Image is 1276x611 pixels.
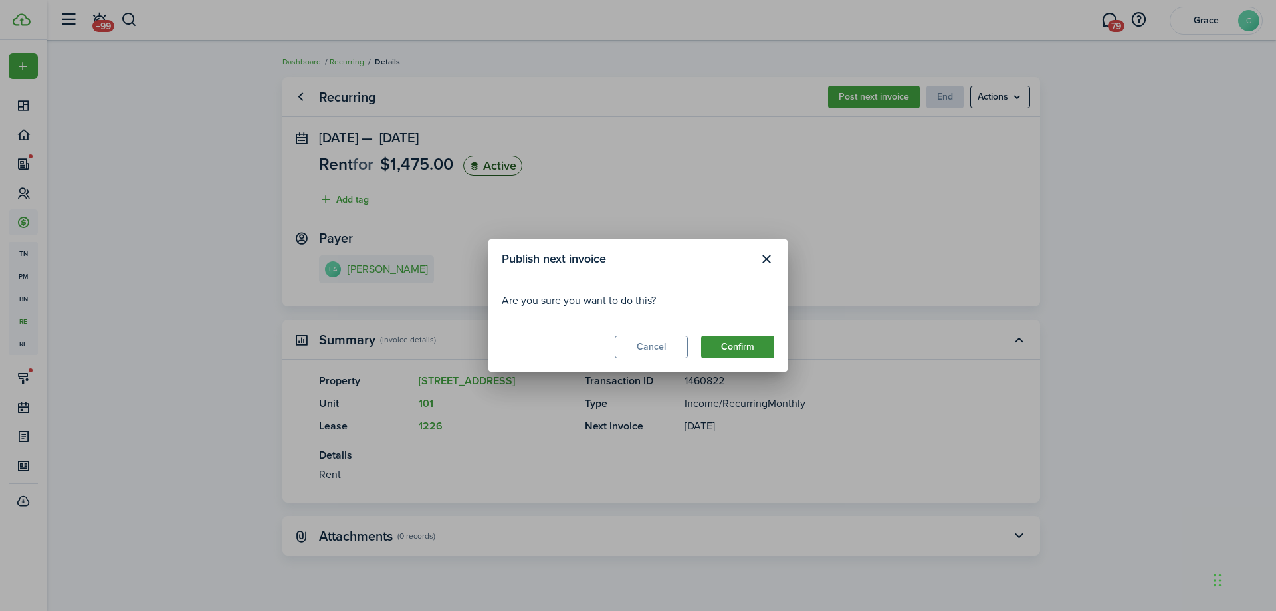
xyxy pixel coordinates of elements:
[615,336,688,358] button: Cancel
[701,336,774,358] button: Confirm
[1214,560,1222,600] div: Drag
[755,248,778,271] button: Close modal
[502,293,774,308] div: Are you sure you want to do this?
[502,250,606,268] span: Publish next invoice
[1210,547,1276,611] iframe: Chat Widget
